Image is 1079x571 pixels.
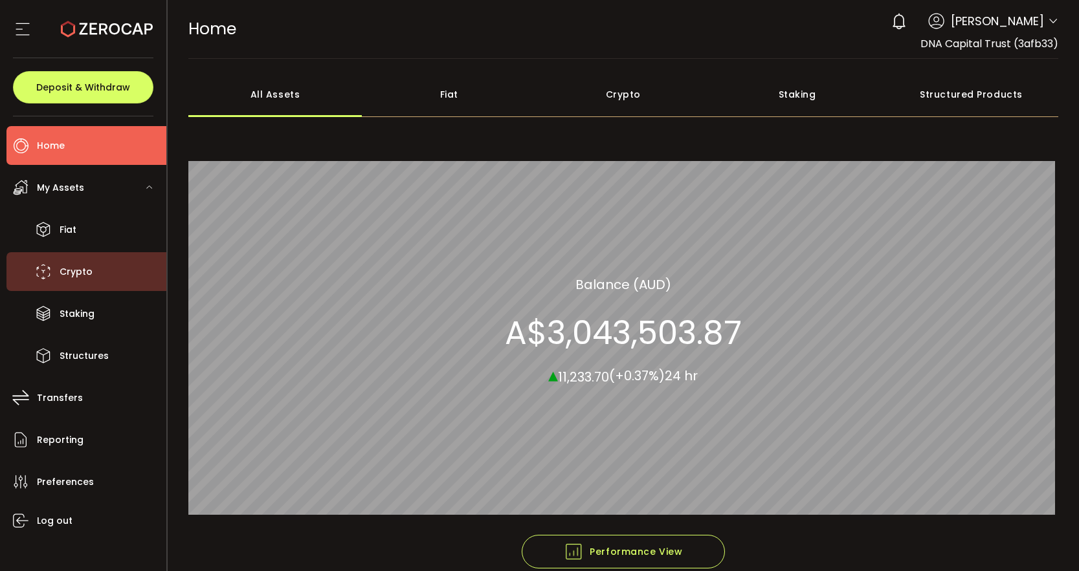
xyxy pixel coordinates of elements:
[362,72,536,117] div: Fiat
[36,83,130,92] span: Deposit & Withdraw
[37,431,83,449] span: Reporting
[710,72,884,117] div: Staking
[665,367,698,385] span: 24 hr
[505,313,742,352] section: A$3,043,503.87
[609,367,665,385] span: (+0.37%)
[1014,509,1079,571] iframe: Chat Widget
[188,17,236,40] span: Home
[564,542,682,561] span: Performance View
[60,305,95,323] span: Staking
[920,36,1058,51] span: DNA Capital Trust (3afb33)
[37,389,83,407] span: Transfers
[951,12,1044,30] span: [PERSON_NAME]
[575,274,671,294] section: Balance (AUD)
[60,221,76,239] span: Fiat
[37,136,65,155] span: Home
[558,367,609,385] span: 11,233.70
[37,512,72,530] span: Log out
[548,360,558,388] span: ▴
[522,535,725,568] button: Performance View
[884,72,1058,117] div: Structured Products
[188,72,362,117] div: All Assets
[536,72,710,117] div: Crypto
[13,71,153,103] button: Deposit & Withdraw
[37,473,94,491] span: Preferences
[60,347,109,365] span: Structures
[37,178,84,197] span: My Assets
[60,263,93,281] span: Crypto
